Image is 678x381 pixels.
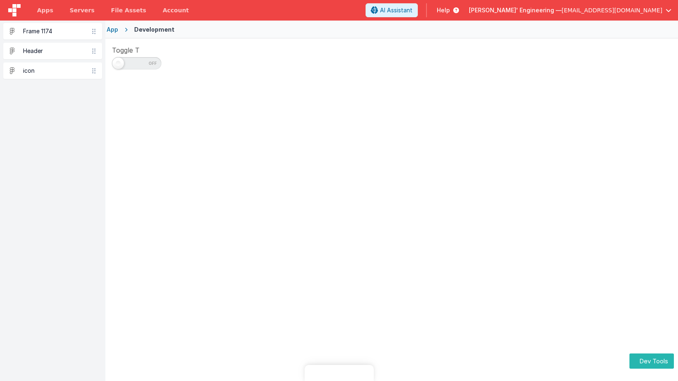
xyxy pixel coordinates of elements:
[23,67,87,75] div: icon
[70,6,94,14] span: Servers
[112,45,140,55] span: Toggle T
[469,6,562,14] span: [PERSON_NAME]' Engineering —
[562,6,662,14] span: [EMAIL_ADDRESS][DOMAIN_NAME]
[629,353,674,369] button: Dev Tools
[111,6,147,14] span: File Assets
[380,6,412,14] span: AI Assistant
[134,25,175,34] div: Development
[469,6,671,14] button: [PERSON_NAME]' Engineering — [EMAIL_ADDRESS][DOMAIN_NAME]
[37,6,53,14] span: Apps
[366,3,418,17] button: AI Assistant
[437,6,450,14] span: Help
[23,47,87,55] div: Header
